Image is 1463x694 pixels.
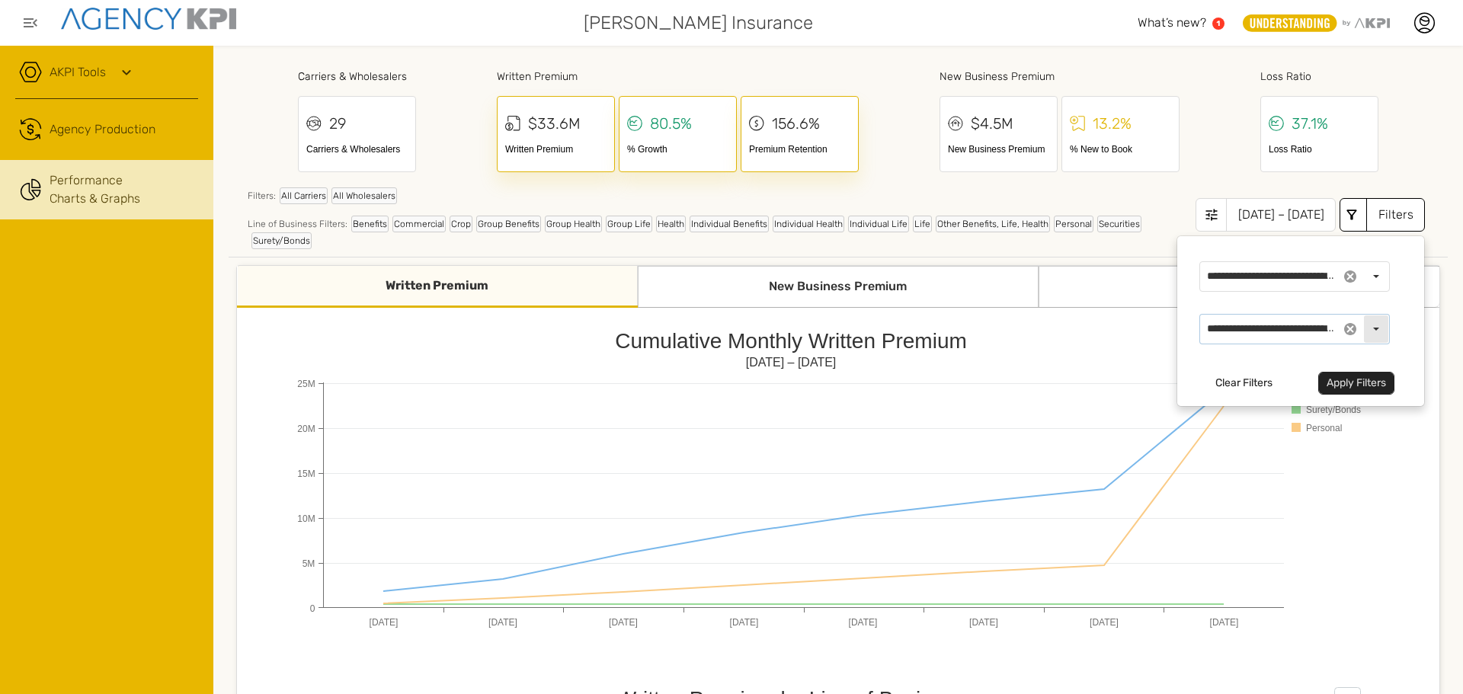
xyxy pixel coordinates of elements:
div: Group Benefits [476,216,541,232]
div: Filters: [248,187,1196,212]
text: [DATE] [849,617,878,628]
text: [DATE] [609,617,638,628]
div: Filters [1366,198,1425,232]
button: [DATE] – [DATE] [1196,198,1336,232]
text: Cumulative Monthly Written Premium [615,329,967,353]
span: Agency Production [50,120,155,139]
div: Loss Ratio [1039,266,1439,308]
div: % Growth [627,142,728,156]
div: Group Life [606,216,652,232]
div: [DATE] – [DATE] [1226,198,1336,232]
div: $4.5M [971,112,1013,135]
div: Carriers & Wholesalers [298,69,416,85]
div: 29 [329,112,346,135]
div: Select [1363,315,1389,344]
a: 1 [1212,18,1225,30]
text: 20M [297,424,315,434]
span: [PERSON_NAME] Insurance [584,9,813,37]
div: Crop [450,216,472,232]
text: 10M [297,513,315,524]
div: Life [913,216,932,232]
div: Loss Ratio [1269,142,1370,156]
text: [DATE] [370,617,399,628]
a: AKPI Tools [50,63,106,82]
div: 37.1% [1292,112,1328,135]
button: Clear Filters [1207,372,1281,395]
div: % New to Book [1070,142,1171,156]
div: Commercial [392,216,446,232]
text: [DATE] [969,617,998,628]
img: agencykpi-logo-550x69-2d9e3fa8.png [61,8,236,30]
div: Benefits [351,216,389,232]
div: Carriers & Wholesalers [306,142,408,156]
div: Group Health [545,216,602,232]
text: Surety/Bonds [1306,405,1361,415]
div: Written Premium [505,142,607,156]
div: Loss Ratio [1260,69,1378,85]
div: Select [1363,262,1389,291]
button: Filters [1340,198,1425,232]
div: Securities [1097,216,1141,232]
div: Written Premium [497,69,859,85]
div: Personal [1054,216,1093,232]
text: 5M [303,558,315,569]
div: New Business Premium [940,69,1180,85]
div: Other Benefits, Life, Health [936,216,1050,232]
text: [DATE] – [DATE] [746,356,837,369]
div: Written Premium [237,266,638,308]
text: Personal [1306,423,1342,433]
text: 1 [1217,19,1221,27]
div: Surety/Bonds [251,232,312,249]
div: $33.6M [528,112,581,135]
div: 156.6% [772,112,820,135]
div: Individual Life [848,216,909,232]
div: Premium Retention [749,142,850,156]
div: New Business Premium [948,142,1049,156]
div: All Wholesalers [331,187,397,204]
div: Individual Health [773,216,844,232]
div: Individual Benefits [690,216,769,232]
text: [DATE] [730,617,759,628]
div: Health [656,216,686,232]
text: 15M [297,469,315,479]
text: 25M [297,379,315,389]
text: [DATE] [1210,617,1239,628]
button: Apply Filters [1318,372,1394,395]
text: [DATE] [488,617,517,628]
div: All Carriers [280,187,328,204]
div: 80.5% [650,112,692,135]
div: New Business Premium [638,266,1039,308]
text: [DATE] [1090,617,1119,628]
span: What’s new? [1138,15,1206,30]
div: 13.2% [1093,112,1132,135]
text: 0 [310,603,315,614]
div: Line of Business Filters: [248,216,1196,249]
